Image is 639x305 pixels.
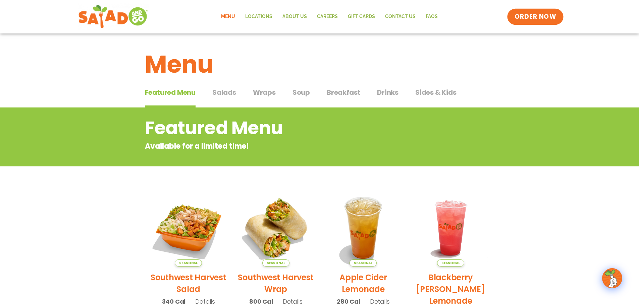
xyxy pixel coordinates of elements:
span: ORDER NOW [515,12,556,21]
a: About Us [277,9,312,24]
span: Seasonal [262,259,289,266]
a: Menu [216,9,240,24]
img: Product photo for Blackberry Bramble Lemonade [412,189,489,266]
h2: Featured Menu [145,115,440,142]
span: Soup [292,87,310,97]
img: Product photo for Apple Cider Lemonade [325,189,402,266]
span: Wraps [253,87,276,97]
p: Available for a limited time! [145,141,440,152]
a: Careers [312,9,343,24]
a: FAQs [421,9,443,24]
img: Product photo for Southwest Harvest Wrap [237,189,315,266]
span: Sides & Kids [415,87,457,97]
span: Salads [212,87,236,97]
img: Product photo for Southwest Harvest Salad [150,189,227,266]
h1: Menu [145,46,494,82]
div: Tabbed content [145,85,494,108]
span: Breakfast [327,87,360,97]
img: wpChatIcon [603,269,622,288]
a: Contact Us [380,9,421,24]
span: Seasonal [350,259,377,266]
a: GIFT CARDS [343,9,380,24]
span: Seasonal [437,259,464,266]
span: Drinks [377,87,398,97]
h2: Apple Cider Lemonade [325,272,402,295]
h2: Southwest Harvest Salad [150,272,227,295]
span: Seasonal [175,259,202,266]
nav: Menu [216,9,443,24]
img: new-SAG-logo-768×292 [78,3,149,30]
a: Locations [240,9,277,24]
span: Featured Menu [145,87,196,97]
h2: Southwest Harvest Wrap [237,272,315,295]
a: ORDER NOW [507,9,564,25]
